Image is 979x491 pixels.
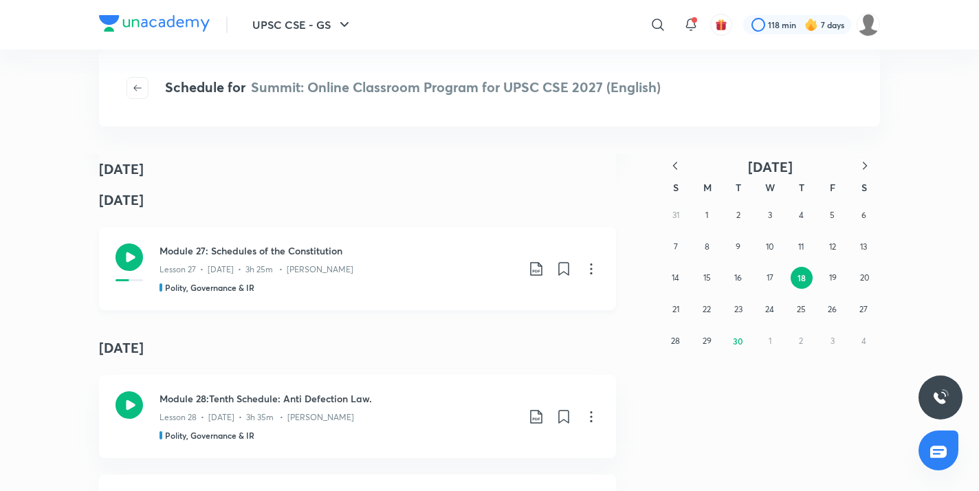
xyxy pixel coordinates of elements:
[860,272,869,283] abbr: September 20, 2025
[665,267,687,289] button: September 14, 2025
[767,272,773,283] abbr: September 17, 2025
[665,298,687,320] button: September 21, 2025
[99,179,616,221] h4: [DATE]
[705,241,709,252] abbr: September 8, 2025
[799,210,804,220] abbr: September 4, 2025
[733,336,743,347] abbr: September 30, 2025
[857,13,880,36] img: Celina Chingmuan
[99,227,616,310] a: Module 27: Schedules of the ConstitutionLesson 27 • [DATE] • 3h 25m • [PERSON_NAME]Polity, Govern...
[759,267,781,289] button: September 17, 2025
[852,236,874,258] button: September 13, 2025
[251,78,661,96] span: Summit: Online Classroom Program for UPSC CSE 2027 (English)
[734,304,742,314] abbr: September 23, 2025
[822,236,844,258] button: September 12, 2025
[768,210,772,220] abbr: September 3, 2025
[852,204,874,226] button: September 6, 2025
[853,267,875,289] button: September 20, 2025
[791,267,813,289] button: September 18, 2025
[696,267,718,289] button: September 15, 2025
[665,330,687,352] button: September 28, 2025
[696,298,718,320] button: September 22, 2025
[673,181,679,194] abbr: Sunday
[759,204,781,226] button: September 3, 2025
[822,204,844,226] button: September 5, 2025
[790,298,812,320] button: September 25, 2025
[665,236,687,258] button: September 7, 2025
[99,327,616,369] h4: [DATE]
[690,158,850,175] button: [DATE]
[799,181,804,194] abbr: Thursday
[759,236,781,258] button: September 10, 2025
[674,241,678,252] abbr: September 7, 2025
[860,241,867,252] abbr: September 13, 2025
[244,11,361,39] button: UPSC CSE - GS
[696,236,718,258] button: September 8, 2025
[759,298,781,320] button: September 24, 2025
[798,241,804,252] abbr: September 11, 2025
[705,210,708,220] abbr: September 1, 2025
[736,181,741,194] abbr: Tuesday
[852,298,874,320] button: September 27, 2025
[861,210,866,220] abbr: September 6, 2025
[727,298,749,320] button: September 23, 2025
[727,236,749,258] button: September 9, 2025
[797,304,806,314] abbr: September 25, 2025
[829,272,837,283] abbr: September 19, 2025
[99,159,144,179] h4: [DATE]
[765,304,774,314] abbr: September 24, 2025
[829,241,836,252] abbr: September 12, 2025
[830,181,835,194] abbr: Friday
[703,336,712,346] abbr: September 29, 2025
[672,304,679,314] abbr: September 21, 2025
[727,204,749,226] button: September 2, 2025
[159,243,517,258] h3: Module 27: Schedules of the Constitution
[99,15,210,35] a: Company Logo
[703,272,711,283] abbr: September 15, 2025
[696,330,718,352] button: September 29, 2025
[828,304,837,314] abbr: September 26, 2025
[804,18,818,32] img: streak
[671,336,680,346] abbr: September 28, 2025
[165,77,661,99] h4: Schedule for
[99,15,210,32] img: Company Logo
[748,157,793,176] span: [DATE]
[822,298,844,320] button: September 26, 2025
[703,181,712,194] abbr: Monday
[99,375,616,458] a: Module 28:Tenth Schedule: Anti Defection Law.Lesson 28 • [DATE] • 3h 35m • [PERSON_NAME]Polity, G...
[822,267,844,289] button: September 19, 2025
[830,210,835,220] abbr: September 5, 2025
[734,272,742,283] abbr: September 16, 2025
[859,304,868,314] abbr: September 27, 2025
[727,267,749,289] button: September 16, 2025
[736,210,740,220] abbr: September 2, 2025
[861,181,867,194] abbr: Saturday
[159,411,354,424] p: Lesson 28 • [DATE] • 3h 35m • [PERSON_NAME]
[727,330,749,352] button: September 30, 2025
[696,204,718,226] button: September 1, 2025
[790,204,812,226] button: September 4, 2025
[165,429,254,441] h5: Polity, Governance & IR
[159,263,353,276] p: Lesson 27 • [DATE] • 3h 25m • [PERSON_NAME]
[159,391,517,406] h3: Module 28:Tenth Schedule: Anti Defection Law.
[715,19,727,31] img: avatar
[703,304,711,314] abbr: September 22, 2025
[672,272,679,283] abbr: September 14, 2025
[766,241,773,252] abbr: September 10, 2025
[797,272,806,283] abbr: September 18, 2025
[736,241,740,252] abbr: September 9, 2025
[710,14,732,36] button: avatar
[765,181,775,194] abbr: Wednesday
[165,281,254,294] h5: Polity, Governance & IR
[790,236,812,258] button: September 11, 2025
[932,389,949,406] img: ttu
